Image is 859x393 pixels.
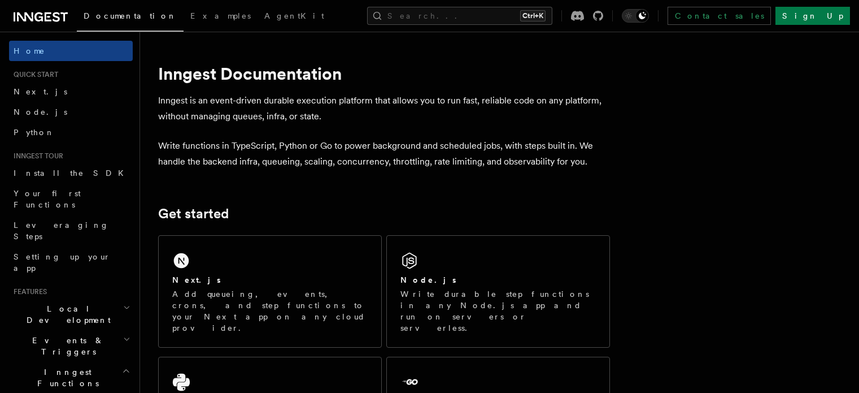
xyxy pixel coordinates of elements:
[775,7,850,25] a: Sign Up
[172,288,368,334] p: Add queueing, events, crons, and step functions to your Next app on any cloud provider.
[400,274,456,286] h2: Node.js
[14,252,111,273] span: Setting up your app
[14,45,45,57] span: Home
[258,3,331,31] a: AgentKit
[158,206,229,222] a: Get started
[9,102,133,122] a: Node.js
[14,221,109,241] span: Leveraging Steps
[184,3,258,31] a: Examples
[14,107,67,116] span: Node.js
[400,288,596,334] p: Write durable step functions in any Node.js app and run on servers or serverless.
[9,287,47,296] span: Features
[9,70,58,79] span: Quick start
[158,138,610,170] p: Write functions in TypeScript, Python or Go to power background and scheduled jobs, with steps bu...
[9,247,133,278] a: Setting up your app
[668,7,771,25] a: Contact sales
[14,189,81,209] span: Your first Functions
[264,11,324,20] span: AgentKit
[9,303,123,326] span: Local Development
[84,11,177,20] span: Documentation
[9,122,133,142] a: Python
[172,274,221,286] h2: Next.js
[158,93,610,124] p: Inngest is an event-driven durable execution platform that allows you to run fast, reliable code ...
[9,335,123,357] span: Events & Triggers
[622,9,649,23] button: Toggle dark mode
[9,215,133,247] a: Leveraging Steps
[9,183,133,215] a: Your first Functions
[190,11,251,20] span: Examples
[9,366,122,389] span: Inngest Functions
[14,87,67,96] span: Next.js
[386,235,610,348] a: Node.jsWrite durable step functions in any Node.js app and run on servers or serverless.
[520,10,546,21] kbd: Ctrl+K
[14,169,130,178] span: Install the SDK
[14,128,55,137] span: Python
[158,235,382,348] a: Next.jsAdd queueing, events, crons, and step functions to your Next app on any cloud provider.
[9,163,133,183] a: Install the SDK
[367,7,552,25] button: Search...Ctrl+K
[9,330,133,362] button: Events & Triggers
[77,3,184,32] a: Documentation
[9,152,63,161] span: Inngest tour
[9,299,133,330] button: Local Development
[9,41,133,61] a: Home
[158,63,610,84] h1: Inngest Documentation
[9,81,133,102] a: Next.js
